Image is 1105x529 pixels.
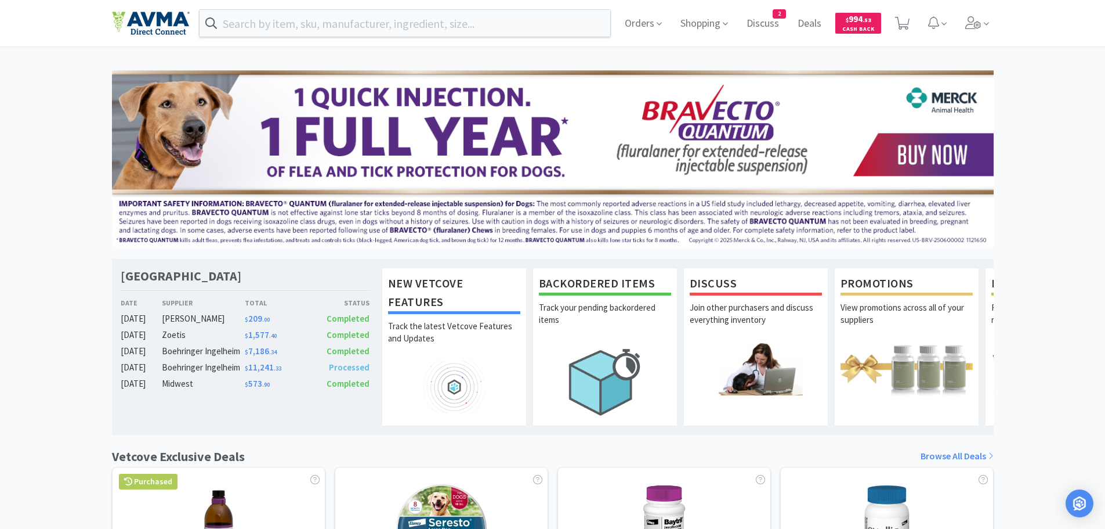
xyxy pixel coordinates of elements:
input: Search by item, sku, manufacturer, ingredient, size... [200,10,611,37]
span: Completed [327,378,369,389]
a: [DATE]Zoetis$1,577.40Completed [121,328,370,342]
div: Date [121,297,162,308]
div: Boehringer Ingelheim [162,344,245,358]
h1: Backordered Items [539,274,671,296]
div: [DATE] [121,344,162,358]
span: . 53 [863,16,871,24]
p: View promotions across all of your suppliers [840,301,973,342]
span: $ [245,348,248,356]
img: e4e33dab9f054f5782a47901c742baa9_102.png [112,11,190,35]
p: Track your pending backordered items [539,301,671,342]
span: $ [245,332,248,340]
div: Total [245,297,307,308]
a: Backordered ItemsTrack your pending backordered items [532,268,678,426]
h1: Vetcove Exclusive Deals [112,447,245,467]
div: [PERSON_NAME] [162,312,245,326]
span: Completed [327,313,369,324]
a: Browse All Deals [921,449,994,464]
span: 7,186 [245,346,277,357]
span: 2 [773,10,785,18]
span: $ [245,365,248,372]
p: Join other purchasers and discuss everything inventory [690,301,822,342]
a: Deals [793,19,826,29]
img: 3ffb5edee65b4d9ab6d7b0afa510b01f.jpg [112,70,994,247]
span: 573 [245,378,270,389]
div: [DATE] [121,312,162,326]
span: . 90 [262,381,270,388]
img: hero_backorders.png [539,342,671,422]
img: hero_promotions.png [840,342,973,395]
div: [DATE] [121,377,162,391]
a: PromotionsView promotions across all of your suppliers [834,268,979,426]
h1: Discuss [690,274,822,296]
a: [DATE]Midwest$573.90Completed [121,377,370,391]
span: . 00 [262,316,270,323]
span: . 34 [269,348,277,356]
span: 11,241 [245,362,281,373]
span: Cash Back [842,26,874,34]
div: Boehringer Ingelheim [162,361,245,375]
a: $994.53Cash Back [835,8,881,39]
a: [DATE]Boehringer Ingelheim$7,186.34Completed [121,344,370,358]
span: $ [846,16,849,24]
div: [DATE] [121,328,162,342]
a: New Vetcove FeaturesTrack the latest Vetcove Features and Updates [382,268,527,426]
span: Processed [329,362,369,373]
div: Open Intercom Messenger [1066,490,1093,517]
span: . 33 [274,365,281,372]
span: $ [245,381,248,388]
span: 209 [245,313,270,324]
div: Midwest [162,377,245,391]
img: hero_discuss.png [690,342,822,395]
a: [DATE]Boehringer Ingelheim$11,241.33Processed [121,361,370,375]
p: Track the latest Vetcove Features and Updates [388,320,520,361]
span: Completed [327,346,369,357]
span: $ [245,316,248,323]
a: DiscussJoin other purchasers and discuss everything inventory [683,268,828,426]
span: . 40 [269,332,277,340]
div: Supplier [162,297,245,308]
span: Completed [327,329,369,340]
h1: New Vetcove Features [388,274,520,314]
a: [DATE][PERSON_NAME]$209.00Completed [121,312,370,326]
h1: Promotions [840,274,973,296]
div: [DATE] [121,361,162,375]
span: 1,577 [245,329,277,340]
div: Zoetis [162,328,245,342]
img: hero_feature_roadmap.png [388,361,520,413]
span: 994 [846,13,871,24]
h1: [GEOGRAPHIC_DATA] [121,268,241,285]
div: Status [307,297,370,308]
a: Discuss2 [742,19,784,29]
